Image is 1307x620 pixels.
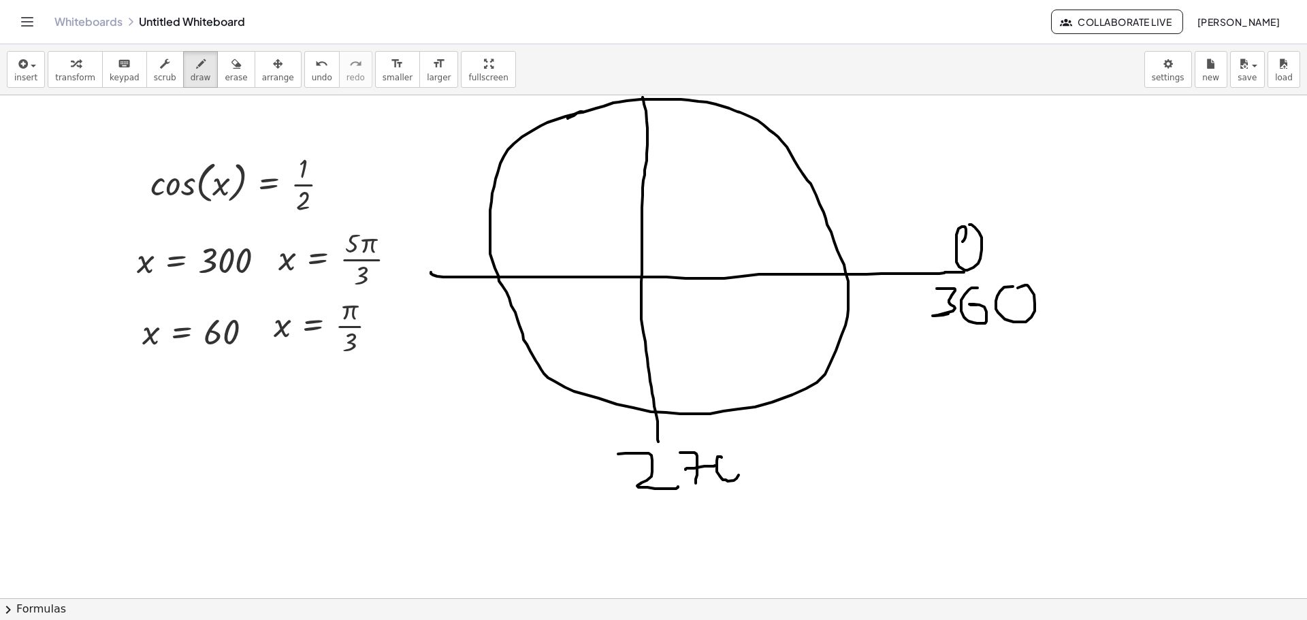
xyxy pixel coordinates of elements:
[1063,16,1172,28] span: Collaborate Live
[118,56,131,72] i: keyboard
[1186,10,1291,34] button: [PERSON_NAME]
[339,51,372,88] button: redoredo
[191,73,211,82] span: draw
[461,51,515,88] button: fullscreen
[1230,51,1265,88] button: save
[312,73,332,82] span: undo
[419,51,458,88] button: format_sizelarger
[1275,73,1293,82] span: load
[7,51,45,88] button: insert
[217,51,255,88] button: erase
[102,51,147,88] button: keyboardkeypad
[1152,73,1184,82] span: settings
[225,73,247,82] span: erase
[1195,51,1227,88] button: new
[1051,10,1183,34] button: Collaborate Live
[54,15,123,29] a: Whiteboards
[146,51,184,88] button: scrub
[16,11,38,33] button: Toggle navigation
[346,73,365,82] span: redo
[110,73,140,82] span: keypad
[1144,51,1192,88] button: settings
[349,56,362,72] i: redo
[1202,73,1219,82] span: new
[383,73,413,82] span: smaller
[255,51,302,88] button: arrange
[1238,73,1257,82] span: save
[48,51,103,88] button: transform
[14,73,37,82] span: insert
[262,73,294,82] span: arrange
[375,51,420,88] button: format_sizesmaller
[427,73,451,82] span: larger
[315,56,328,72] i: undo
[432,56,445,72] i: format_size
[183,51,219,88] button: draw
[468,73,508,82] span: fullscreen
[55,73,95,82] span: transform
[304,51,340,88] button: undoundo
[1197,16,1280,28] span: [PERSON_NAME]
[391,56,404,72] i: format_size
[1268,51,1300,88] button: load
[154,73,176,82] span: scrub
